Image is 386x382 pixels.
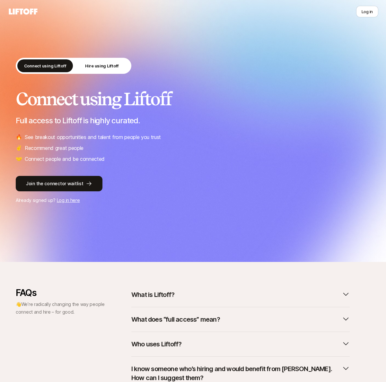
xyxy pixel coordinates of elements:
p: Hire using Liftoff [85,63,119,69]
h2: Connect using Liftoff [16,89,370,109]
span: 🔥 [16,133,22,141]
p: 👋 [16,300,106,316]
a: Log in here [57,197,80,203]
span: 🤝 [16,155,22,163]
button: Who uses Liftoff? [131,337,350,351]
p: Connect using Liftoff [24,63,66,69]
span: ✌️ [16,144,22,152]
p: What is Liftoff? [131,290,174,299]
button: Log in [356,6,378,17]
p: Who uses Liftoff? [131,340,181,349]
a: Join the connector waitlist [16,176,370,191]
button: What is Liftoff? [131,288,350,302]
p: Full access to Liftoff is highly curated. [16,116,370,125]
p: Already signed up? [16,196,370,204]
button: What does “full access” mean? [131,312,350,326]
p: Recommend great people [25,144,83,152]
p: Connect people and be connected [25,155,105,163]
p: See breakout opportunities and talent from people you trust [25,133,161,141]
span: We’re radically changing the way people connect and hire – for good. [16,301,105,315]
button: Join the connector waitlist [16,176,102,191]
p: What does “full access” mean? [131,315,220,324]
p: FAQs [16,288,106,298]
